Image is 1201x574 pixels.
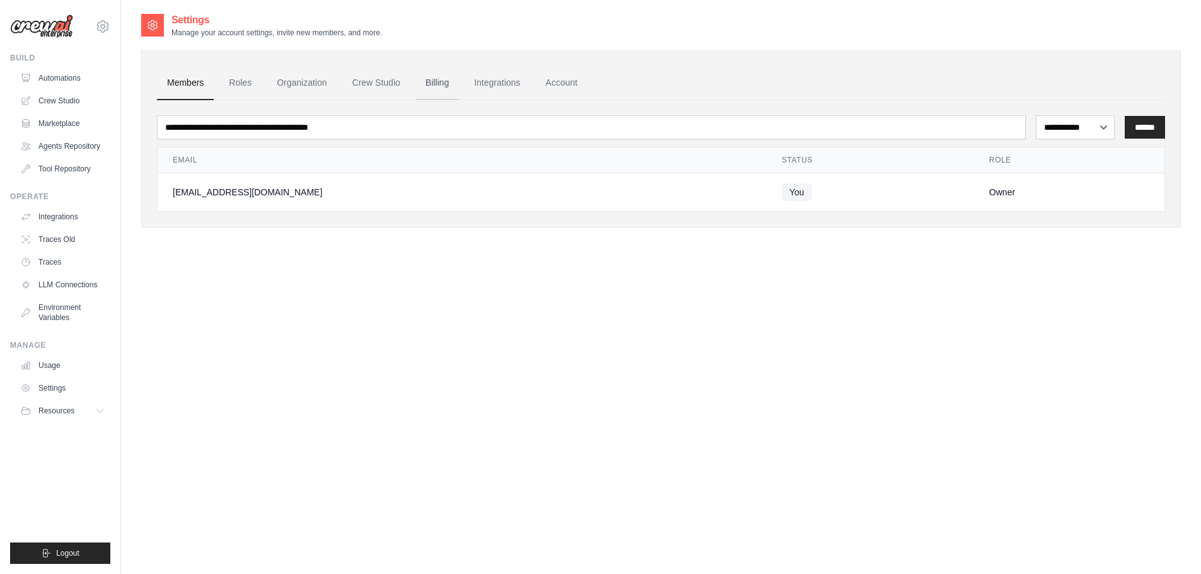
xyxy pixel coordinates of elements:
[15,207,110,227] a: Integrations
[15,378,110,398] a: Settings
[173,186,751,198] div: [EMAIL_ADDRESS][DOMAIN_NAME]
[10,53,110,63] div: Build
[15,355,110,376] a: Usage
[989,186,1149,198] div: Owner
[10,542,110,564] button: Logout
[171,28,382,38] p: Manage your account settings, invite new members, and more.
[15,401,110,421] button: Resources
[15,136,110,156] a: Agents Repository
[157,66,214,100] a: Members
[158,147,767,173] th: Email
[767,147,974,173] th: Status
[415,66,459,100] a: Billing
[56,548,79,558] span: Logout
[15,229,110,250] a: Traces Old
[10,192,110,202] div: Operate
[15,68,110,88] a: Automations
[15,297,110,328] a: Environment Variables
[267,66,337,100] a: Organization
[15,113,110,134] a: Marketplace
[219,66,262,100] a: Roles
[15,91,110,111] a: Crew Studio
[10,340,110,350] div: Manage
[974,147,1164,173] th: Role
[342,66,410,100] a: Crew Studio
[38,406,74,416] span: Resources
[535,66,588,100] a: Account
[15,159,110,179] a: Tool Repository
[10,14,73,38] img: Logo
[15,275,110,295] a: LLM Connections
[464,66,530,100] a: Integrations
[782,183,812,201] span: You
[15,252,110,272] a: Traces
[171,13,382,28] h2: Settings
